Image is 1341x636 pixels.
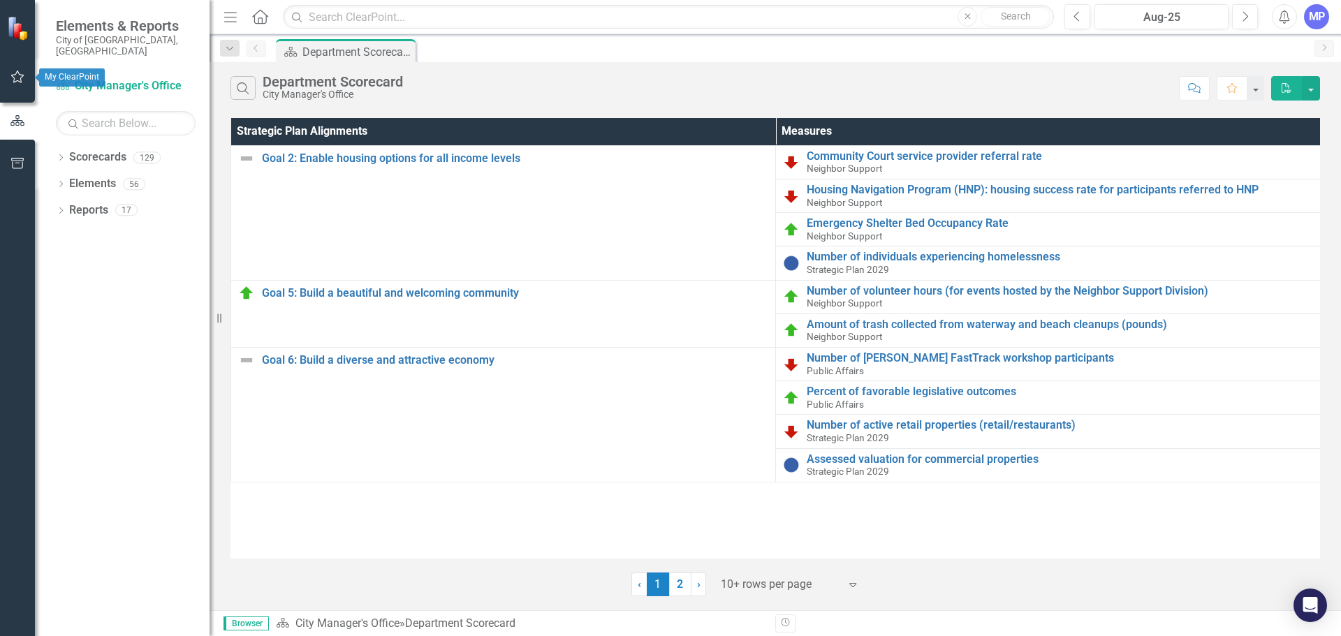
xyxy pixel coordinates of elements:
img: Reviewing for Improvement [783,154,800,170]
span: ‹ [638,577,641,591]
a: Number of [PERSON_NAME] FastTrack workshop participants [807,352,1313,364]
div: My ClearPoint [39,68,105,87]
button: Aug-25 [1094,4,1229,29]
span: 1 [647,572,669,596]
img: Proceeding as Planned [783,221,800,238]
img: Not Defined [238,150,255,167]
img: ClearPoint Strategy [7,16,31,40]
img: Reviewing for Improvement [783,356,800,373]
span: Browser [223,616,269,630]
button: MP [1304,4,1329,29]
img: Proceeding as Planned [238,285,255,302]
a: Number of volunteer hours (for events hosted by the Neighbor Support Division) [807,285,1313,297]
img: Not Defined [238,352,255,369]
span: Neighbor Support [807,197,882,208]
div: Department Scorecard [405,616,515,630]
button: Search [981,7,1050,27]
a: City Manager's Office [295,616,400,630]
span: Neighbor Support [807,230,882,242]
a: Number of active retail properties (retail/restaurants) [807,419,1313,431]
span: Strategic Plan 2029 [807,466,889,477]
img: Proceeding as Planned [783,390,800,406]
span: Strategic Plan 2029 [807,264,889,275]
div: 56 [123,178,145,190]
span: Public Affairs [807,365,864,376]
div: Department Scorecard [263,74,403,89]
a: Goal 5: Build a beautiful and welcoming community [262,287,768,299]
img: Reviewing for Improvement [783,188,800,205]
a: Housing Navigation Program (HNP): housing success rate for participants referred to HNP [807,184,1313,196]
a: Goal 2: Enable housing options for all income levels [262,152,768,165]
span: Strategic Plan 2029 [807,432,889,443]
a: Percent of favorable legislative outcomes [807,385,1313,398]
img: Information Unavailable [783,457,800,473]
span: Neighbor Support [807,297,882,309]
div: Open Intercom Messenger [1294,589,1327,622]
div: Department Scorecard [302,43,412,61]
a: City Manager's Office [56,78,196,94]
div: » [276,616,765,632]
small: City of [GEOGRAPHIC_DATA], [GEOGRAPHIC_DATA] [56,34,196,57]
img: Information Unavailable [783,255,800,272]
a: 2 [669,572,691,596]
div: 129 [133,151,161,163]
a: Goal 6: Build a diverse and attractive economy [262,354,768,367]
a: Amount of trash collected from waterway and beach cleanups (pounds) [807,318,1313,331]
input: Search ClearPoint... [283,5,1054,29]
span: Public Affairs [807,399,864,410]
img: Reviewing for Improvement [783,423,800,440]
span: Elements & Reports [56,17,196,34]
img: Proceeding as Planned [783,322,800,339]
a: Community Court service provider referral rate [807,150,1313,163]
span: Neighbor Support [807,163,882,174]
span: Search [1001,10,1031,22]
a: Emergency Shelter Bed Occupancy Rate [807,217,1313,230]
a: Reports [69,202,108,219]
a: Elements [69,176,116,192]
a: Scorecards [69,149,126,165]
img: Proceeding as Planned [783,288,800,305]
span: Neighbor Support [807,331,882,342]
a: Assessed valuation for commercial properties [807,453,1313,466]
a: Number of individuals experiencing homelessness [807,251,1313,263]
div: City Manager's Office [263,89,403,100]
input: Search Below... [56,111,196,135]
div: 17 [115,205,138,216]
div: Aug-25 [1099,9,1224,26]
span: › [697,577,701,591]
